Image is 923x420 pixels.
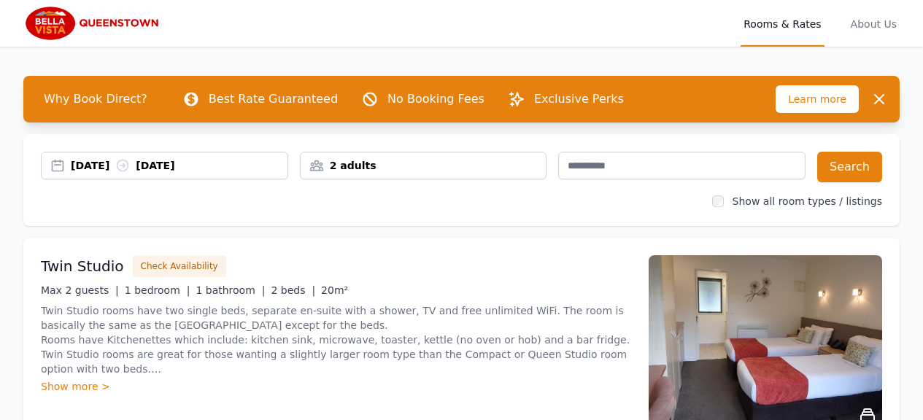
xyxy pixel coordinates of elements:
[41,256,124,276] h3: Twin Studio
[776,85,859,113] span: Learn more
[32,85,159,114] span: Why Book Direct?
[133,255,226,277] button: Check Availability
[23,6,164,41] img: Bella Vista Queenstown
[817,152,882,182] button: Search
[387,90,484,108] p: No Booking Fees
[125,284,190,296] span: 1 bedroom |
[534,90,624,108] p: Exclusive Perks
[271,284,315,296] span: 2 beds |
[41,379,631,394] div: Show more >
[321,284,348,296] span: 20m²
[41,284,119,296] span: Max 2 guests |
[196,284,265,296] span: 1 bathroom |
[209,90,338,108] p: Best Rate Guaranteed
[41,303,631,376] p: Twin Studio rooms have two single beds, separate en-suite with a shower, TV and free unlimited Wi...
[301,158,547,173] div: 2 adults
[71,158,287,173] div: [DATE] [DATE]
[733,195,882,207] label: Show all room types / listings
